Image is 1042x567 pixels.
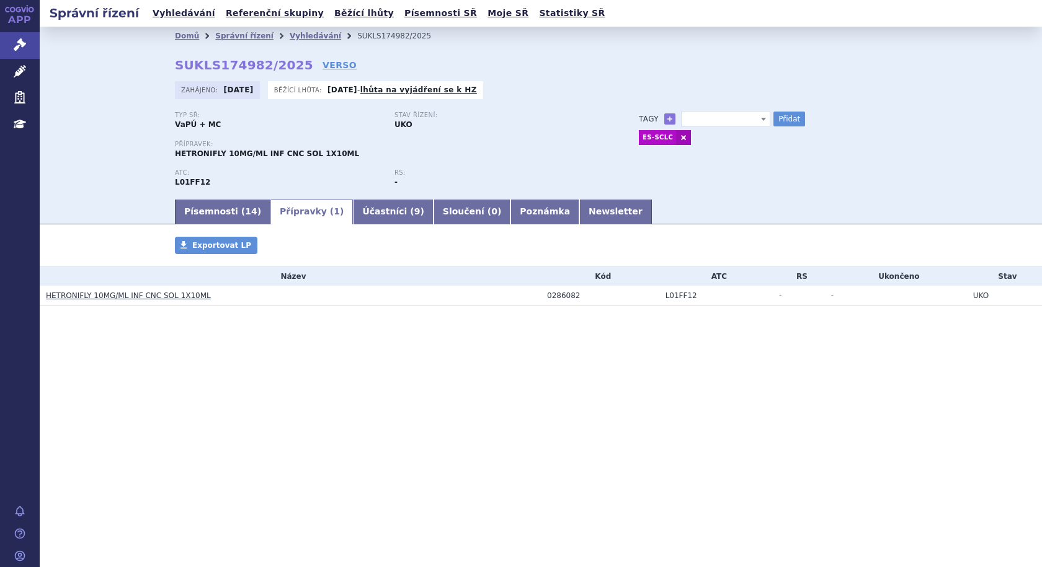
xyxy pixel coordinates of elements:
a: Účastníci (9) [353,200,433,224]
strong: SUKLS174982/2025 [175,58,313,73]
strong: [DATE] [224,86,254,94]
span: - [831,291,834,300]
span: 14 [245,206,257,216]
strong: VaPÚ + MC [175,120,221,129]
th: Název [40,267,541,286]
span: Zahájeno: [181,85,220,95]
a: Domů [175,32,199,40]
th: ATC [659,267,773,286]
a: Statistiky SŘ [535,5,608,22]
a: ES-SCLC [639,130,676,145]
a: Správní řízení [215,32,274,40]
a: Newsletter [579,200,652,224]
a: HETRONIFLY 10MG/ML INF CNC SOL 1X10ML [46,291,211,300]
strong: SERPLULIMAB [175,178,210,187]
li: SUKLS174982/2025 [357,27,447,45]
span: - [779,291,781,300]
th: RS [773,267,825,286]
p: - [327,85,477,95]
th: Ukončeno [825,267,967,286]
span: Běžící lhůta: [274,85,324,95]
p: Typ SŘ: [175,112,382,119]
div: 0286082 [547,291,659,300]
span: ES-SCLC [681,111,770,127]
a: Moje SŘ [484,5,532,22]
a: Referenční skupiny [222,5,327,22]
span: 1 [334,206,340,216]
a: VERSO [323,59,357,71]
a: Písemnosti SŘ [401,5,481,22]
td: SERPLULIMAB [659,286,773,306]
p: Přípravek: [175,141,614,148]
h3: Tagy [639,112,659,126]
button: Přidat [773,112,805,126]
a: Exportovat LP [175,237,257,254]
a: lhůta na vyjádření se k HZ [360,86,477,94]
strong: - [394,178,398,187]
th: Stav [967,267,1042,286]
strong: [DATE] [327,86,357,94]
span: 9 [414,206,421,216]
span: 0 [491,206,497,216]
a: Sloučení (0) [434,200,510,224]
span: HETRONIFLY 10MG/ML INF CNC SOL 1X10ML [175,149,359,158]
strong: UKO [394,120,412,129]
a: Písemnosti (14) [175,200,270,224]
h2: Správní řízení [40,4,149,22]
a: Přípravky (1) [270,200,353,224]
p: RS: [394,169,602,177]
p: Stav řízení: [394,112,602,119]
p: ATC: [175,169,382,177]
a: Poznámka [510,200,579,224]
a: + [664,113,675,125]
td: UKO [967,286,1042,306]
a: Vyhledávání [290,32,341,40]
a: Vyhledávání [149,5,219,22]
th: Kód [541,267,659,286]
a: Běžící lhůty [331,5,398,22]
span: Exportovat LP [192,241,251,250]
